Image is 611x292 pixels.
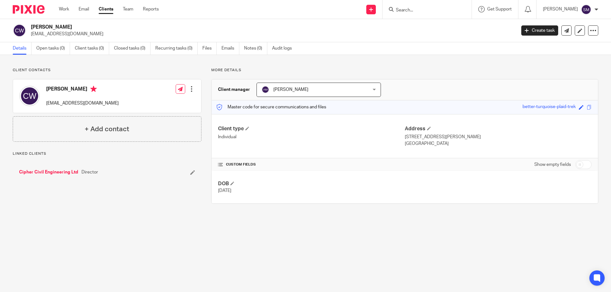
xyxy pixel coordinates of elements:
[216,104,326,110] p: Master code for secure communications and files
[31,24,416,31] h2: [PERSON_NAME]
[218,180,405,187] h4: DOB
[155,42,198,55] a: Recurring tasks (0)
[487,7,512,11] span: Get Support
[581,4,591,15] img: svg%3E
[521,25,558,36] a: Create task
[211,68,598,73] p: More details
[114,42,151,55] a: Closed tasks (0)
[395,8,453,13] input: Search
[273,87,308,92] span: [PERSON_NAME]
[75,42,109,55] a: Client tasks (0)
[19,169,78,175] a: Cipher Civil Engineering Ltd
[523,104,576,111] div: better-turquoise-plaid-trek
[543,6,578,12] p: [PERSON_NAME]
[218,86,250,93] h3: Client manager
[405,140,592,147] p: [GEOGRAPHIC_DATA]
[272,42,297,55] a: Audit logs
[534,161,571,168] label: Show empty fields
[218,134,405,140] p: Individual
[46,100,119,106] p: [EMAIL_ADDRESS][DOMAIN_NAME]
[218,126,405,132] h4: Client type
[405,126,592,132] h4: Address
[13,24,26,37] img: svg%3E
[46,86,119,94] h4: [PERSON_NAME]
[221,42,239,55] a: Emails
[13,68,201,73] p: Client contacts
[123,6,133,12] a: Team
[13,42,32,55] a: Details
[218,188,231,193] span: [DATE]
[81,169,98,175] span: Director
[79,6,89,12] a: Email
[218,162,405,167] h4: CUSTOM FIELDS
[19,86,40,106] img: svg%3E
[31,31,512,37] p: [EMAIL_ADDRESS][DOMAIN_NAME]
[143,6,159,12] a: Reports
[13,151,201,156] p: Linked clients
[202,42,217,55] a: Files
[13,5,45,14] img: Pixie
[85,124,129,134] h4: + Add contact
[99,6,113,12] a: Clients
[244,42,267,55] a: Notes (0)
[90,86,97,92] i: Primary
[36,42,70,55] a: Open tasks (0)
[262,86,269,93] img: svg%3E
[405,134,592,140] p: [STREET_ADDRESS][PERSON_NAME]
[59,6,69,12] a: Work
